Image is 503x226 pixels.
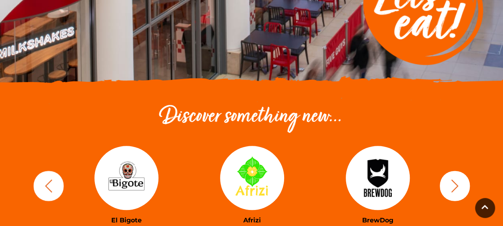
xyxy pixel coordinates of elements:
[70,146,183,224] a: El Bigote
[321,216,435,224] h3: BrewDog
[195,146,309,224] a: Afrizi
[30,104,474,130] h2: Discover something new...
[195,216,309,224] h3: Afrizi
[321,146,435,224] a: BrewDog
[70,216,183,224] h3: El Bigote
